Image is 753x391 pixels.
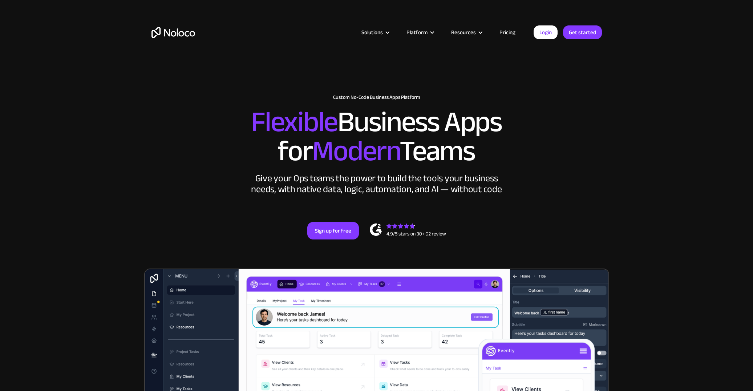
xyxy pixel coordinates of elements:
[250,173,504,195] div: Give your Ops teams the power to build the tools your business needs, with native data, logic, au...
[307,222,359,239] a: Sign up for free
[151,108,602,166] h2: Business Apps for Teams
[151,94,602,100] h1: Custom No-Code Business Apps Platform
[451,28,476,37] div: Resources
[534,25,558,39] a: Login
[563,25,602,39] a: Get started
[251,95,337,149] span: Flexible
[406,28,428,37] div: Platform
[312,124,400,178] span: Modern
[490,28,525,37] a: Pricing
[151,27,195,38] a: home
[352,28,397,37] div: Solutions
[361,28,383,37] div: Solutions
[397,28,442,37] div: Platform
[442,28,490,37] div: Resources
